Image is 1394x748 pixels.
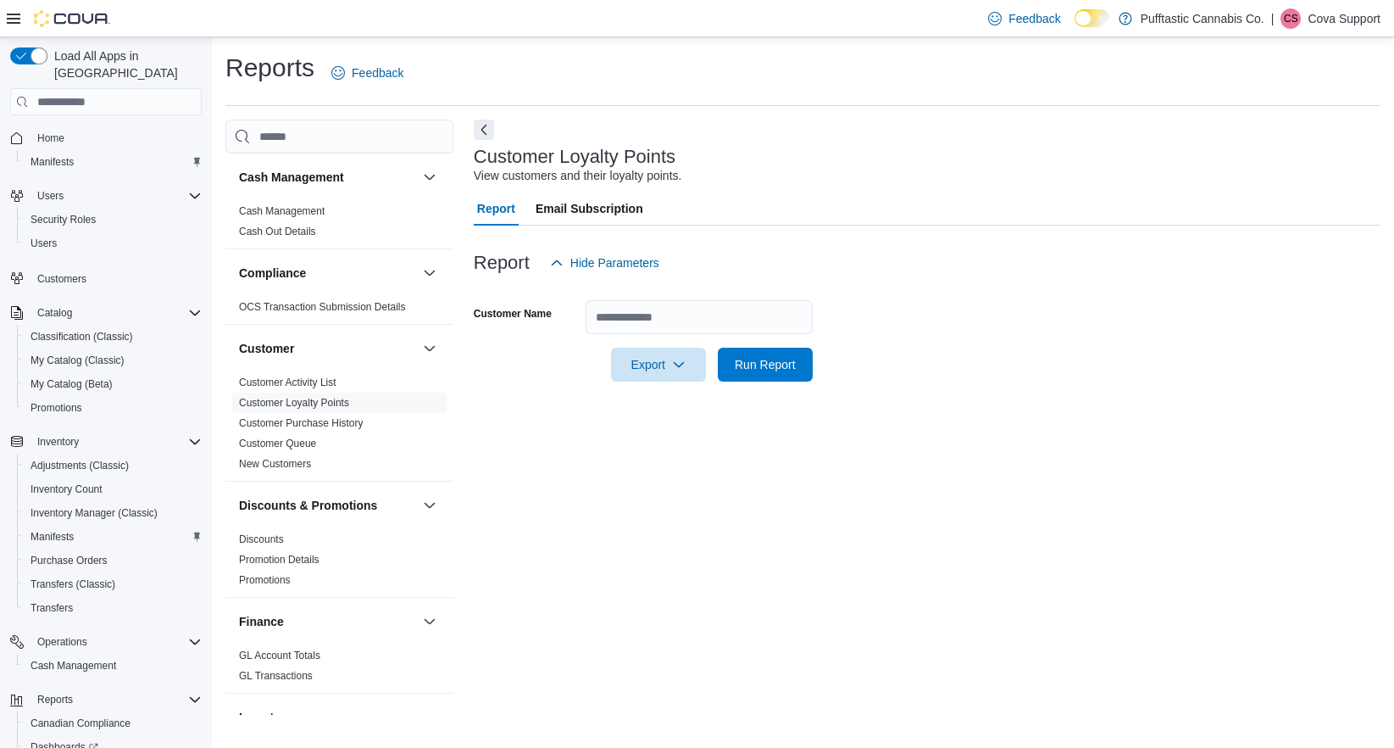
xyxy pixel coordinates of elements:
span: New Customers [239,457,311,471]
span: Catalog [31,303,202,323]
a: Security Roles [24,209,103,230]
span: Promotions [31,401,82,415]
button: Operations [3,630,208,654]
button: Export [611,348,706,382]
span: Reports [37,693,73,706]
span: Manifests [24,152,202,172]
p: | [1271,8,1275,29]
span: Discounts [239,533,284,546]
button: Reports [31,689,80,710]
a: Customer Loyalty Points [239,397,349,409]
button: Customers [3,265,208,290]
span: Classification (Classic) [24,327,202,347]
a: Inventory Count [24,479,109,500]
a: GL Transactions [239,670,313,682]
a: Purchase Orders [24,550,114,571]
div: Discounts & Promotions [225,529,453,597]
span: Inventory Manager (Classic) [31,506,158,520]
button: Classification (Classic) [17,325,208,349]
span: Catalog [37,306,72,320]
button: Transfers [17,596,208,620]
a: Promotion Details [239,554,319,566]
span: My Catalog (Classic) [24,350,202,371]
span: Users [31,237,57,250]
span: Load All Apps in [GEOGRAPHIC_DATA] [47,47,202,81]
a: My Catalog (Classic) [24,350,131,371]
button: Customer [419,338,440,359]
span: Users [31,186,202,206]
a: Promotions [239,574,291,586]
img: Cova [34,10,110,27]
span: Reports [31,689,202,710]
button: Canadian Compliance [17,712,208,735]
input: Dark Mode [1075,9,1110,27]
button: Finance [419,611,440,632]
span: Canadian Compliance [31,717,131,730]
span: Customer Loyalty Points [239,396,349,410]
button: Hide Parameters [543,246,666,280]
span: Email Subscription [536,192,643,226]
button: Catalog [31,303,79,323]
button: Operations [31,632,94,652]
label: Customer Name [474,307,552,321]
span: Home [37,131,64,145]
span: Manifests [31,155,74,169]
h1: Reports [225,51,314,85]
span: My Catalog (Classic) [31,354,125,367]
span: Cash Management [24,656,202,676]
span: Report [477,192,515,226]
span: Customers [37,272,86,286]
div: Cova Support [1280,8,1301,29]
p: Pufftastic Cannabis Co. [1141,8,1264,29]
span: Run Report [735,356,796,373]
span: CS [1284,8,1298,29]
h3: Customer Loyalty Points [474,147,675,167]
span: Cash Management [239,204,325,218]
a: Transfers [24,598,80,618]
button: Inventory [239,709,416,726]
button: Inventory Manager (Classic) [17,501,208,525]
span: Customer Purchase History [239,416,364,430]
span: Customers [31,267,202,288]
button: My Catalog (Classic) [17,349,208,372]
button: Compliance [239,265,416,282]
span: My Catalog (Beta) [24,374,202,394]
h3: Inventory [239,709,292,726]
h3: Report [474,253,530,273]
button: Inventory [3,430,208,454]
button: Discounts & Promotions [239,497,416,514]
p: Cova Support [1308,8,1380,29]
div: Customer [225,372,453,481]
button: Run Report [718,348,813,382]
a: My Catalog (Beta) [24,374,119,394]
a: Cash Management [24,656,123,676]
a: Home [31,128,71,148]
button: Inventory [419,707,440,728]
span: Inventory [37,435,79,449]
button: Transfers (Classic) [17,572,208,596]
h3: Finance [239,613,284,630]
span: Promotions [239,573,291,587]
span: Security Roles [24,209,202,230]
a: Promotions [24,398,89,418]
button: Security Roles [17,208,208,232]
span: Operations [37,635,87,649]
span: Transfers [24,598,202,618]
button: Users [3,184,208,208]
span: Feedback [352,64,403,81]
span: Inventory [31,432,202,452]
button: Finance [239,613,416,630]
button: Customer [239,340,416,357]
span: Transfers [31,601,73,615]
button: Users [17,232,208,255]
a: Manifests [24,152,81,172]
a: Customer Queue [239,438,316,449]
span: Export [621,348,696,382]
a: Transfers (Classic) [24,574,122,594]
span: Canadian Compliance [24,713,202,734]
span: Inventory Count [24,479,202,500]
a: Classification (Classic) [24,327,140,347]
span: Transfers (Classic) [31,578,115,591]
h3: Customer [239,340,294,357]
button: Home [3,126,208,150]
